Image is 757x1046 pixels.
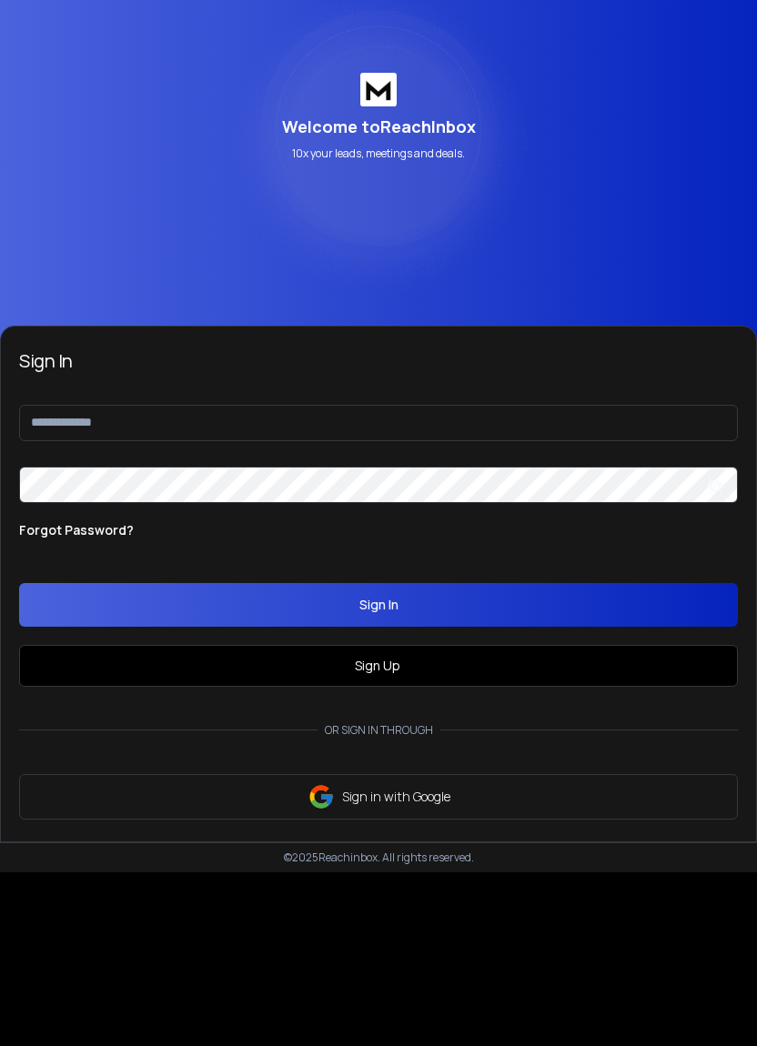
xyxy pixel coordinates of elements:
[360,73,397,106] img: logo
[318,723,440,738] p: Or sign in through
[284,850,474,865] p: © 2025 Reachinbox. All rights reserved.
[282,114,476,139] p: Welcome to ReachInbox
[19,348,738,374] h3: Sign In
[355,657,403,675] a: Sign Up
[19,774,738,820] button: Sign in with Google
[292,146,465,161] p: 10x your leads, meetings and deals.
[19,583,738,627] button: Sign In
[19,521,134,539] p: Forgot Password?
[342,788,450,806] p: Sign in with Google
